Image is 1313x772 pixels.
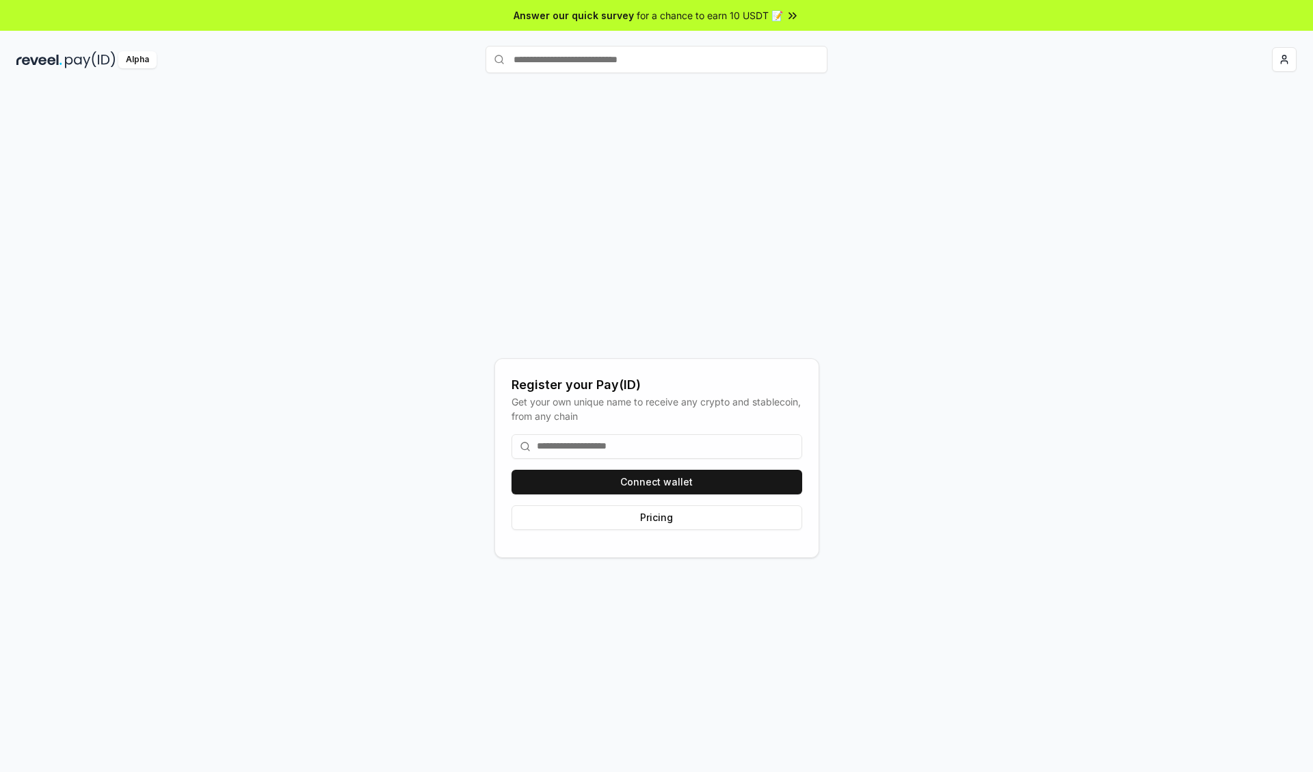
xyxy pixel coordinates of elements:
div: Alpha [118,51,157,68]
img: pay_id [65,51,116,68]
div: Register your Pay(ID) [512,375,802,395]
button: Connect wallet [512,470,802,494]
button: Pricing [512,505,802,530]
img: reveel_dark [16,51,62,68]
div: Get your own unique name to receive any crypto and stablecoin, from any chain [512,395,802,423]
span: for a chance to earn 10 USDT 📝 [637,8,783,23]
span: Answer our quick survey [514,8,634,23]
